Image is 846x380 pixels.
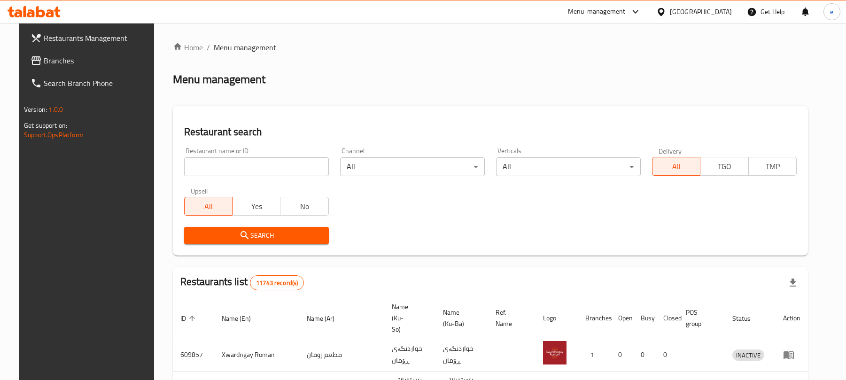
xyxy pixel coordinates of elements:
[543,341,567,364] img: Xwardngay Roman
[776,298,808,338] th: Action
[173,72,265,87] h2: Menu management
[307,313,347,324] span: Name (Ar)
[611,298,633,338] th: Open
[23,72,161,94] a: Search Branch Phone
[568,6,626,17] div: Menu-management
[299,338,384,372] td: مطعم رومان
[340,157,485,176] div: All
[24,103,47,116] span: Version:
[392,301,424,335] span: Name (Ku-So)
[732,313,763,324] span: Status
[656,338,678,372] td: 0
[236,200,277,213] span: Yes
[44,78,153,89] span: Search Branch Phone
[656,298,678,338] th: Closed
[633,298,656,338] th: Busy
[24,129,84,141] a: Support.OpsPlatform
[280,197,328,216] button: No
[732,350,764,361] span: INACTIVE
[180,275,304,290] h2: Restaurants list
[24,119,67,132] span: Get support on:
[250,275,304,290] div: Total records count
[184,125,797,139] h2: Restaurant search
[191,187,208,194] label: Upsell
[748,157,797,176] button: TMP
[173,42,808,53] nav: breadcrumb
[704,160,745,173] span: TGO
[496,157,641,176] div: All
[732,349,764,361] div: INACTIVE
[192,230,321,241] span: Search
[214,338,299,372] td: Xwardngay Roman
[173,338,214,372] td: 609857
[633,338,656,372] td: 0
[44,55,153,66] span: Branches
[214,42,276,53] span: Menu management
[384,338,435,372] td: خواردنگەی ڕۆمان
[830,7,833,17] span: e
[188,200,229,213] span: All
[44,32,153,44] span: Restaurants Management
[753,160,793,173] span: TMP
[173,42,203,53] a: Home
[443,307,477,329] span: Name (Ku-Ba)
[48,103,63,116] span: 1.0.0
[207,42,210,53] li: /
[180,313,198,324] span: ID
[23,49,161,72] a: Branches
[659,147,682,154] label: Delivery
[250,279,303,287] span: 11743 record(s)
[670,7,732,17] div: [GEOGRAPHIC_DATA]
[184,157,329,176] input: Search for restaurant name or ID..
[578,298,611,338] th: Branches
[435,338,488,372] td: خواردنگەی ڕۆمان
[656,160,697,173] span: All
[611,338,633,372] td: 0
[496,307,524,329] span: Ref. Name
[184,227,329,244] button: Search
[782,271,804,294] div: Export file
[652,157,700,176] button: All
[700,157,748,176] button: TGO
[536,298,578,338] th: Logo
[184,197,233,216] button: All
[23,27,161,49] a: Restaurants Management
[284,200,325,213] span: No
[783,349,800,360] div: Menu
[232,197,280,216] button: Yes
[578,338,611,372] td: 1
[222,313,263,324] span: Name (En)
[686,307,714,329] span: POS group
